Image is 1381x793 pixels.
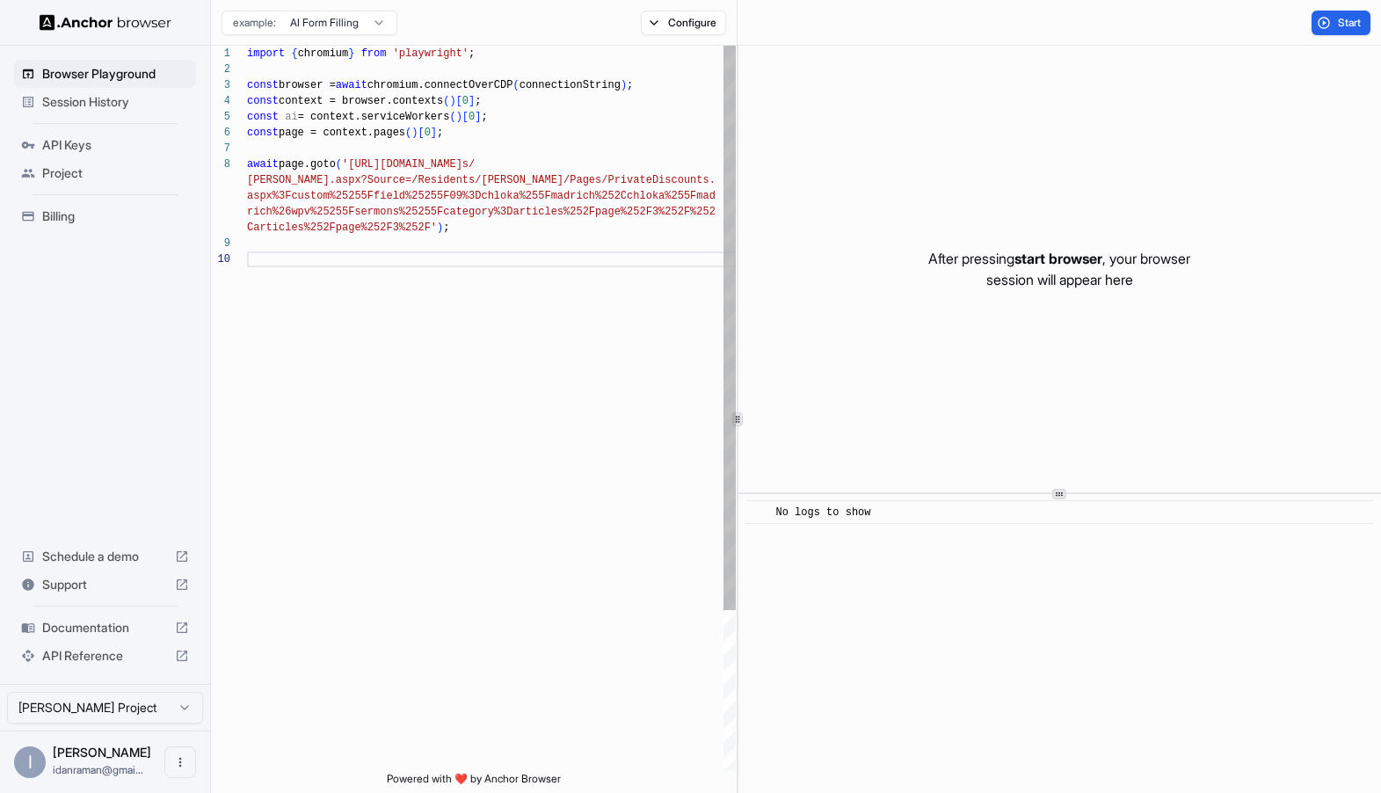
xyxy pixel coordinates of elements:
div: 5 [211,109,230,125]
span: API Reference [42,647,168,665]
div: 7 [211,141,230,156]
span: import [247,47,285,60]
span: idanraman@gmail.com [53,763,143,776]
span: ; [627,79,633,91]
span: ​ [754,504,763,521]
span: aspx%3Fcustom%25255Ffield%25255F09%3Dchloka%255Fma [247,190,563,202]
span: rich%26wpv%25255Fsermons%25255Fcategory%3Darticles [247,206,563,218]
span: Billing [42,207,189,225]
span: { [291,47,297,60]
div: 10 [211,251,230,267]
span: ( [405,127,411,139]
span: ] [469,95,475,107]
span: 'playwright' [393,47,469,60]
button: Start [1312,11,1370,35]
div: 6 [211,125,230,141]
span: Schedule a demo [42,548,168,565]
span: ( [443,95,449,107]
span: ; [475,95,481,107]
div: Browser Playground [14,60,196,88]
span: s/ [462,158,475,171]
span: ; [481,111,487,123]
span: const [247,79,279,91]
span: Browser Playground [42,65,189,83]
div: 2 [211,62,230,77]
span: ; [437,127,443,139]
span: ; [469,47,475,60]
span: '[URL][DOMAIN_NAME] [342,158,462,171]
span: Idan Raman [53,745,151,760]
span: Project [42,164,189,182]
div: 9 [211,236,230,251]
span: start browser [1014,250,1102,267]
span: ] [431,127,437,139]
div: API Keys [14,131,196,159]
div: I [14,746,46,778]
span: [ [456,95,462,107]
div: Schedule a demo [14,542,196,571]
span: connectionString [520,79,621,91]
span: const [247,127,279,139]
span: [PERSON_NAME].aspx?Source=/Residents/[PERSON_NAME]/Pages/Private [247,174,652,186]
span: drich%252Cchloka%255Fmad [563,190,716,202]
span: const [247,111,279,123]
span: Carticles%252Fpage%252F3%252F' [247,222,437,234]
span: Support [42,576,168,593]
span: example: [233,16,276,30]
span: ) [621,79,627,91]
span: ) [456,111,462,123]
span: Start [1338,16,1363,30]
span: ( [449,111,455,123]
div: 4 [211,93,230,109]
span: Documentation [42,619,168,637]
img: Anchor Logo [40,14,171,31]
span: } [348,47,354,60]
span: ( [336,158,342,171]
span: page.goto [279,158,336,171]
span: Discounts. [652,174,716,186]
span: chromium.connectOverCDP [367,79,513,91]
span: context = browser.contexts [279,95,443,107]
span: [ [418,127,424,139]
span: browser = [279,79,336,91]
span: const [247,95,279,107]
span: ( [512,79,519,91]
span: ) [411,127,418,139]
span: No logs to show [775,506,870,519]
span: page = context.pages [279,127,405,139]
div: Billing [14,202,196,230]
button: Configure [641,11,726,35]
div: Documentation [14,614,196,642]
span: ) [449,95,455,107]
span: chromium [298,47,349,60]
span: from [361,47,387,60]
button: Open menu [164,746,196,778]
div: 1 [211,46,230,62]
span: ; [443,222,449,234]
div: 3 [211,77,230,93]
span: await [336,79,367,91]
span: ] [475,111,481,123]
div: 8 [211,156,230,172]
div: Support [14,571,196,599]
div: Project [14,159,196,187]
span: Session History [42,93,189,111]
span: ai [285,111,297,123]
span: = context.serviceWorkers [298,111,450,123]
span: await [247,158,279,171]
span: 0 [425,127,431,139]
div: Session History [14,88,196,116]
span: 0 [469,111,475,123]
span: %252Fpage%252F3%252F%252 [563,206,716,218]
div: API Reference [14,642,196,670]
span: ) [437,222,443,234]
p: After pressing , your browser session will appear here [928,248,1190,290]
span: 0 [462,95,469,107]
span: [ [462,111,469,123]
span: Powered with ❤️ by Anchor Browser [387,772,561,793]
span: API Keys [42,136,189,154]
